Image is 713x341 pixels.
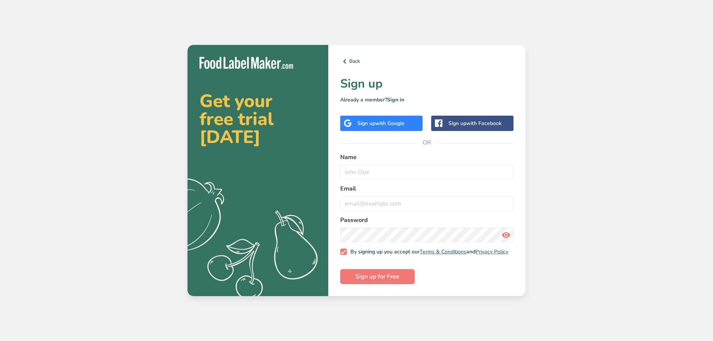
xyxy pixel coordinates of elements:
[340,165,514,180] input: John Doe
[199,57,293,69] img: Food Label Maker
[466,120,502,127] span: with Facebook
[448,119,502,127] div: Sign up
[340,57,514,66] a: Back
[475,248,508,255] a: Privacy Policy
[357,119,405,127] div: Sign up
[340,75,514,93] h1: Sign up
[420,248,466,255] a: Terms & Conditions
[356,272,399,281] span: Sign up for Free
[347,249,509,255] span: By signing up you accept our and
[340,153,514,162] label: Name
[340,216,514,225] label: Password
[340,196,514,211] input: email@example.com
[416,131,438,154] span: OR
[375,120,405,127] span: with Google
[340,184,514,193] label: Email
[387,96,404,103] a: Sign in
[340,269,415,284] button: Sign up for Free
[199,92,316,146] h2: Get your free trial [DATE]
[340,96,514,104] p: Already a member?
